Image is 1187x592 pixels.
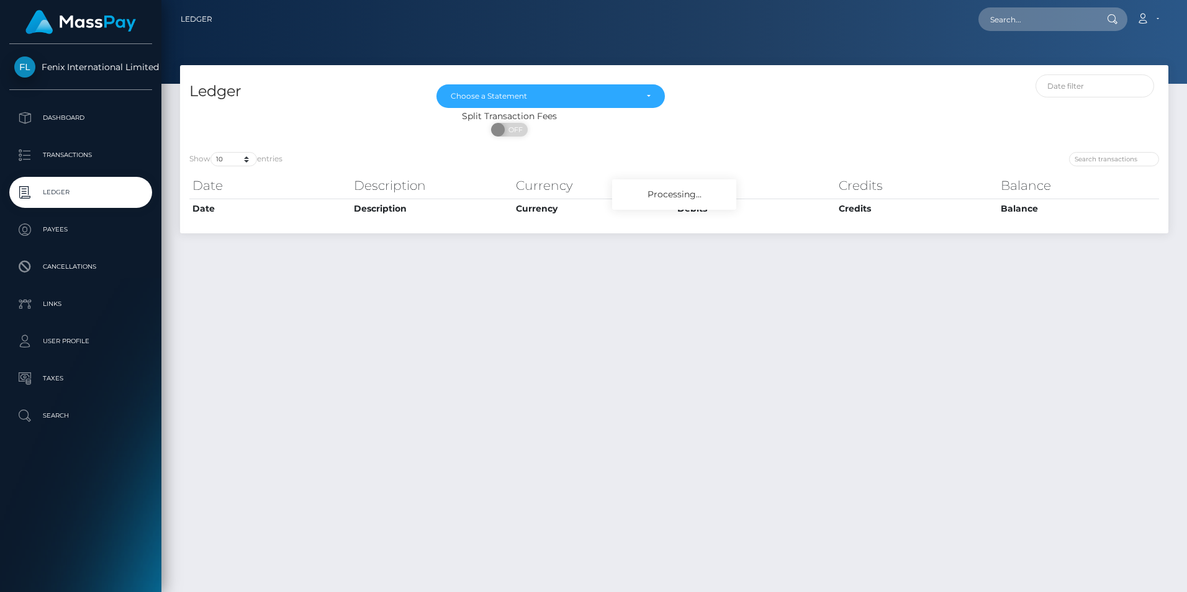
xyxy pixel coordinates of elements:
[180,110,839,123] div: Split Transaction Fees
[998,173,1159,198] th: Balance
[189,81,418,102] h4: Ledger
[9,140,152,171] a: Transactions
[9,251,152,282] a: Cancellations
[210,152,257,166] select: Showentries
[14,406,147,425] p: Search
[14,369,147,388] p: Taxes
[436,84,665,108] button: Choose a Statement
[9,102,152,133] a: Dashboard
[351,199,512,218] th: Description
[451,91,636,101] div: Choose a Statement
[9,214,152,245] a: Payees
[498,123,529,137] span: OFF
[14,295,147,313] p: Links
[25,10,136,34] img: MassPay Logo
[351,173,512,198] th: Description
[674,173,836,198] th: Debits
[9,177,152,208] a: Ledger
[674,199,836,218] th: Debits
[836,199,997,218] th: Credits
[189,152,282,166] label: Show entries
[998,199,1159,218] th: Balance
[513,199,674,218] th: Currency
[14,183,147,202] p: Ledger
[14,258,147,276] p: Cancellations
[9,289,152,320] a: Links
[14,332,147,351] p: User Profile
[9,61,152,73] span: Fenix International Limited
[14,109,147,127] p: Dashboard
[9,400,152,431] a: Search
[513,173,674,198] th: Currency
[9,326,152,357] a: User Profile
[14,146,147,164] p: Transactions
[189,173,351,198] th: Date
[181,6,212,32] a: Ledger
[9,363,152,394] a: Taxes
[836,173,997,198] th: Credits
[189,199,351,218] th: Date
[14,220,147,239] p: Payees
[1069,152,1159,166] input: Search transactions
[978,7,1095,31] input: Search...
[1036,74,1155,97] input: Date filter
[612,179,736,210] div: Processing...
[14,56,35,78] img: Fenix International Limited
